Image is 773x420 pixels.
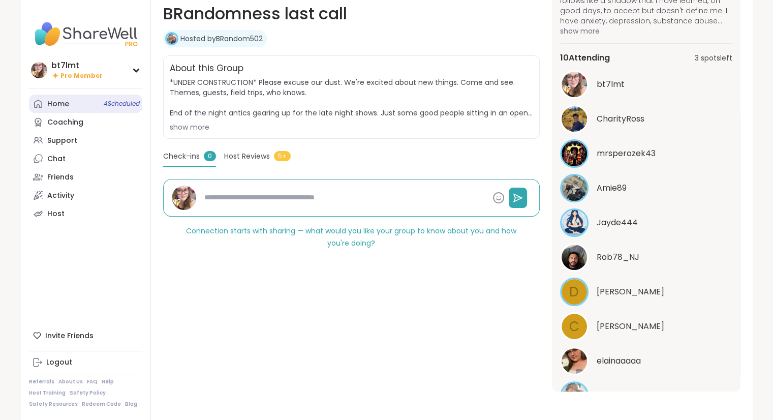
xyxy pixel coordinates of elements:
span: 4 Scheduled [104,100,140,108]
img: BRandom502 [167,34,177,44]
span: 3 spots left [695,53,732,64]
img: elainaaaaa [562,348,587,374]
span: elainaaaaa [597,355,641,367]
a: Safety Resources [29,401,78,408]
a: Amie89Amie89 [560,174,732,202]
a: Host Training [29,389,66,397]
span: Amie89 [597,182,627,194]
img: mrsperozek43 [562,141,587,166]
span: 5+ [274,151,291,161]
div: show more [170,122,533,132]
span: show more [560,26,732,36]
a: Referrals [29,378,54,385]
span: D [569,282,579,302]
span: *UNDER CONSTRUCTION* Please excuse our dust. We're excited about new things. Come and see. Themes... [170,77,533,118]
span: Connection starts with sharing — what would you like your group to know about you and how you're ... [186,226,516,248]
span: Jayde444 [597,217,638,229]
a: Friends [29,168,142,186]
img: ShareWell Nav Logo [29,16,142,52]
a: Blog [125,401,137,408]
span: Check-ins [163,151,200,162]
a: mrsperozek43mrsperozek43 [560,139,732,168]
div: Invite Friends [29,326,142,345]
img: CharityRoss [562,106,587,132]
a: Safety Policy [70,389,106,397]
div: Logout [46,357,72,368]
span: 10 Attending [560,52,610,64]
a: Support [29,131,142,149]
img: bt7lmt [31,62,47,78]
img: bt7lmt [172,186,196,210]
div: bt7lmt [51,60,103,71]
span: Host Reviews [224,151,270,162]
a: Logout [29,353,142,372]
span: Donald [597,286,664,298]
a: Host [29,204,142,223]
a: Help [102,378,114,385]
a: BRandom502BRandom502 [560,381,732,410]
div: Activity [47,191,74,201]
a: Rob78_NJRob78_NJ [560,243,732,272]
a: C[PERSON_NAME] [560,312,732,341]
span: bt7lmt [597,78,625,91]
a: Chat [29,149,142,168]
div: Home [47,99,69,109]
div: Friends [47,172,74,183]
a: Coaching [29,113,142,131]
div: Chat [47,154,66,164]
a: D[PERSON_NAME] [560,278,732,306]
img: Rob78_NJ [562,245,587,270]
span: Rob78_NJ [597,251,639,263]
h1: BRandomness last call [163,2,540,26]
h2: About this Group [170,62,243,75]
span: Pro Member [60,72,103,80]
img: BRandom502 [562,383,587,408]
a: About Us [58,378,83,385]
div: Coaching [47,117,83,128]
a: Redeem Code [82,401,121,408]
a: Hosted byBRandom502 [180,34,263,44]
div: Support [47,136,77,146]
a: CharityRossCharityRoss [560,105,732,133]
span: CharityRoss [597,113,644,125]
a: Activity [29,186,142,204]
img: bt7lmt [562,72,587,97]
span: C [569,317,579,337]
span: BRandom502 [597,389,650,402]
span: Cyndy [597,320,664,333]
img: Jayde444 [562,210,587,235]
a: FAQ [87,378,98,385]
a: bt7lmtbt7lmt [560,70,732,99]
span: mrsperozek43 [597,147,656,160]
a: Home4Scheduled [29,95,142,113]
a: elainaaaaaelainaaaaa [560,347,732,375]
div: Host [47,209,65,219]
a: Jayde444Jayde444 [560,208,732,237]
span: 0 [204,151,216,161]
img: Amie89 [562,175,587,201]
